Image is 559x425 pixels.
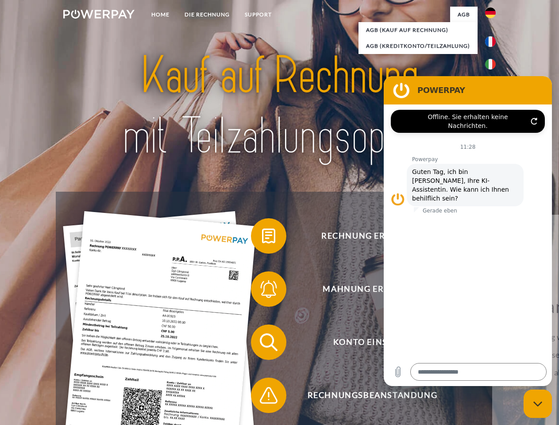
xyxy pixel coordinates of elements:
a: AGB (Kreditkonto/Teilzahlung) [359,38,478,54]
img: fr [485,36,496,47]
a: SUPPORT [237,7,279,23]
img: it [485,59,496,70]
a: Home [144,7,177,23]
button: Rechnungsbeanstandung [251,378,481,413]
iframe: Schaltfläche zum Öffnen des Messaging-Fensters; Konversation läuft [524,390,552,418]
a: DIE RECHNUNG [177,7,237,23]
a: AGB (Kauf auf Rechnung) [359,22,478,38]
img: de [485,8,496,18]
button: Konto einsehen [251,325,481,360]
img: qb_bell.svg [258,278,280,300]
span: Mahnung erhalten? [264,271,481,307]
img: qb_warning.svg [258,384,280,406]
button: Mahnung erhalten? [251,271,481,307]
button: Rechnung erhalten? [251,218,481,254]
a: agb [450,7,478,23]
img: qb_search.svg [258,331,280,353]
span: Rechnungsbeanstandung [264,378,481,413]
img: logo-powerpay-white.svg [63,10,135,19]
iframe: Messaging-Fenster [384,76,552,386]
span: Konto einsehen [264,325,481,360]
span: Rechnung erhalten? [264,218,481,254]
img: qb_bill.svg [258,225,280,247]
img: title-powerpay_de.svg [85,42,474,170]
